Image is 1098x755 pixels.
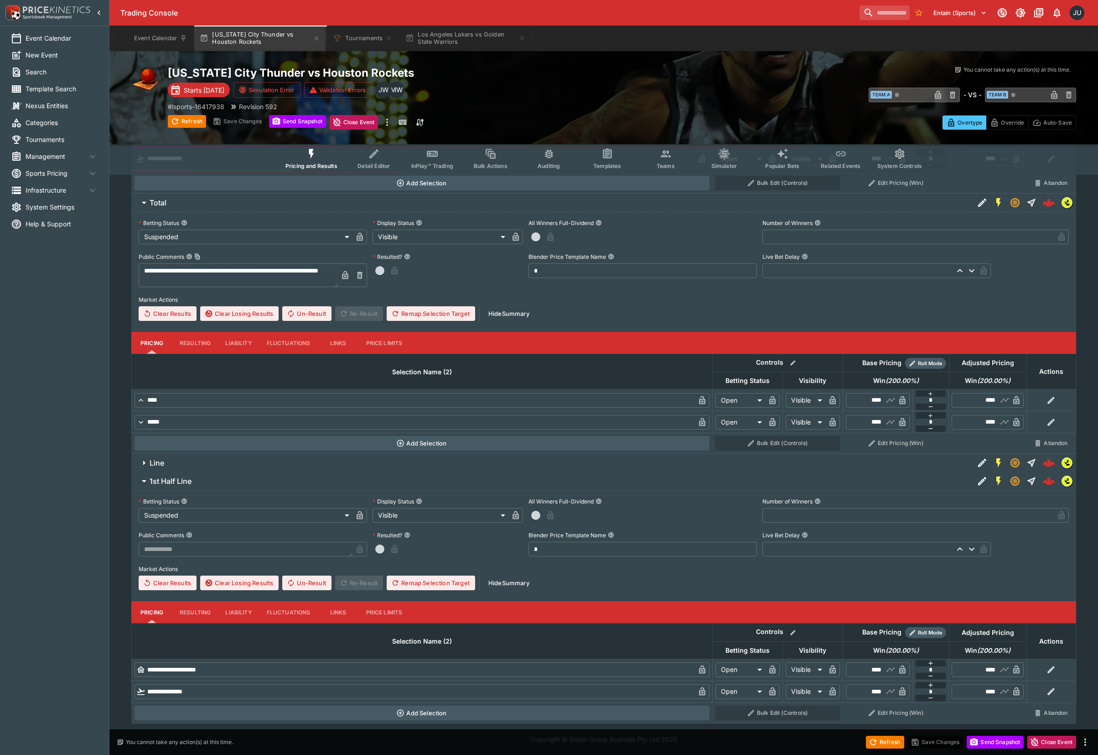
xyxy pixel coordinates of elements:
[1062,457,1072,468] div: lsports
[657,163,675,169] span: Teams
[762,531,800,539] p: Live Bet Delay
[1070,5,1084,20] div: Justin.Walsh
[528,253,606,261] p: Blender Price Template Name
[990,194,1007,211] button: SGM Enabled
[150,458,164,468] h6: Line
[1062,198,1072,208] img: lsports
[787,357,799,369] button: Bulk edit
[416,220,422,226] button: Display Status
[814,220,821,226] button: Number of Winners
[1029,706,1073,720] button: Abandon
[1043,118,1072,127] p: Auto-Save
[943,115,986,130] button: Overtype
[186,253,192,260] button: Public CommentsCopy To Clipboard
[990,455,1007,471] button: SGM Enabled
[474,163,508,169] span: Bulk Actions
[139,531,184,539] p: Public Comments
[1040,454,1058,472] a: d02dca45-c66c-4838-9de1-7d8d91703d63
[762,498,813,505] p: Number of Winners
[787,627,799,639] button: Bulk edit
[375,82,392,98] div: Justin Walsh
[1027,736,1076,749] button: Close Event
[821,163,860,169] span: Related Events
[1062,476,1072,486] img: lsports
[715,176,840,190] button: Bulk Edit (Controls)
[259,601,318,623] button: Fluctuations
[382,115,393,130] button: more
[860,5,910,20] input: search
[994,5,1010,21] button: Connected to PK
[1023,473,1040,489] button: Straight
[131,601,172,623] button: Pricing
[990,473,1007,489] button: SGM Enabled
[282,576,331,590] button: Un-Result
[304,82,372,98] button: Validation Errors
[26,168,87,178] span: Sports Pricing
[949,354,1026,372] th: Adjusted Pricing
[955,645,1020,656] span: Win(200.00%)
[886,645,919,656] em: ( 200.00 %)
[135,176,710,190] button: Add Selection
[1023,194,1040,211] button: Straight
[943,115,1076,130] div: Start From
[139,508,352,523] div: Suspended
[1062,197,1072,208] div: lsports
[168,102,224,111] p: Copy To Clipboard
[802,532,808,538] button: Live Bet Delay
[194,253,201,260] button: Copy To Clipboard
[1029,436,1073,451] button: Abandon
[26,118,98,127] span: Categories
[1023,455,1040,471] button: Straight
[711,163,737,169] span: Simulator
[131,66,161,95] img: basketball.png
[357,163,390,169] span: Detail Editor
[139,306,197,321] button: Clear Results
[789,645,836,656] span: Visibility
[26,67,98,77] span: Search
[1080,737,1091,748] button: more
[596,220,602,226] button: All Winners Full-Dividend
[373,531,402,539] p: Resulted?
[528,531,606,539] p: Blender Price Template Name
[914,629,946,637] span: Roll Mode
[1062,458,1072,468] img: lsports
[23,15,72,19] img: Sportsbook Management
[26,152,87,161] span: Management
[762,253,800,261] p: Live Bet Delay
[131,194,974,212] button: Total
[802,253,808,260] button: Live Bet Delay
[400,26,531,51] button: Los Angeles Lakers vs Golden State Warriors
[786,684,825,699] div: Visible
[974,455,990,471] button: Edit Detail
[404,253,410,260] button: Resulted?
[194,26,326,51] button: [US_STATE] City Thunder vs Houston Rockets
[120,8,856,18] div: Trading Console
[483,576,535,590] button: HideSummary
[905,358,946,369] div: Show/hide Price Roll mode configuration.
[200,576,279,590] button: Clear Losing Results
[1029,176,1073,190] button: Abandon
[387,576,475,590] button: Remap Selection Target
[928,5,992,20] button: Select Tenant
[373,219,414,227] p: Display Status
[3,4,21,22] img: PriceKinetics Logo
[135,436,710,451] button: Add Selection
[131,454,974,472] button: Line
[1049,5,1065,21] button: Notifications
[608,253,614,260] button: Blender Price Template Name
[23,6,90,13] img: PriceKinetics
[26,219,98,229] span: Help & Support
[987,91,1008,99] span: Team B
[712,624,843,641] th: Controls
[949,624,1026,641] th: Adjusted Pricing
[715,415,765,430] div: Open
[963,90,981,100] h6: - VS -
[139,576,197,590] button: Clear Results
[1042,475,1055,488] div: 23fe0c7d-1178-4235-939f-32f7bc64d7ba
[912,5,926,20] button: No Bookmarks
[26,84,98,94] span: Template Search
[715,375,780,386] span: Betting Status
[327,26,398,51] button: Tournaments
[886,375,919,386] em: ( 200.00 %)
[1001,118,1024,127] p: Override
